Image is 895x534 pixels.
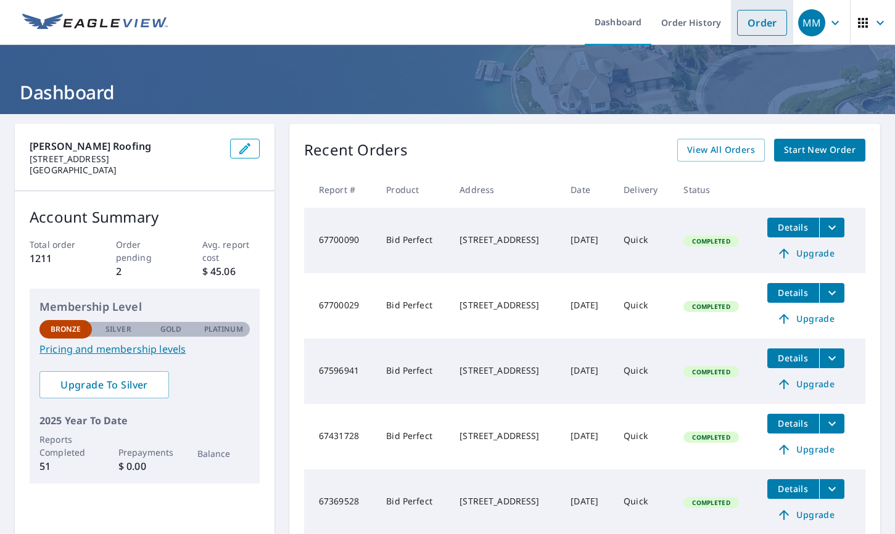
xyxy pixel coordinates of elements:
td: 67596941 [304,339,376,404]
a: Pricing and membership levels [39,342,250,356]
th: Product [376,171,450,208]
td: [DATE] [561,208,614,273]
a: Upgrade To Silver [39,371,169,398]
p: Account Summary [30,206,260,228]
button: filesDropdownBtn-67369528 [819,479,844,499]
td: Bid Perfect [376,404,450,469]
th: Delivery [614,171,674,208]
p: 1211 [30,251,87,266]
td: Quick [614,208,674,273]
a: Upgrade [767,505,844,525]
span: View All Orders [687,142,755,158]
button: filesDropdownBtn-67596941 [819,348,844,368]
span: Upgrade [775,507,837,522]
td: 67431728 [304,404,376,469]
a: Start New Order [774,139,865,162]
p: Total order [30,238,87,251]
p: Bronze [51,324,81,335]
span: Upgrade [775,377,837,392]
p: 2 [116,264,173,279]
button: filesDropdownBtn-67431728 [819,414,844,433]
span: Details [775,483,812,495]
span: Upgrade [775,246,837,261]
td: Bid Perfect [376,273,450,339]
th: Address [450,171,561,208]
p: Membership Level [39,298,250,315]
span: Completed [685,498,737,507]
th: Status [674,171,757,208]
a: Upgrade [767,309,844,329]
p: Avg. report cost [202,238,260,264]
button: detailsBtn-67700090 [767,218,819,237]
button: filesDropdownBtn-67700090 [819,218,844,237]
a: Upgrade [767,244,844,263]
p: Silver [105,324,131,335]
span: Completed [685,302,737,311]
a: View All Orders [677,139,765,162]
p: $ 45.06 [202,264,260,279]
span: Start New Order [784,142,856,158]
button: detailsBtn-67596941 [767,348,819,368]
td: Bid Perfect [376,339,450,404]
p: [PERSON_NAME] Roofing [30,139,220,154]
p: Platinum [204,324,243,335]
span: Details [775,221,812,233]
button: filesDropdownBtn-67700029 [819,283,844,303]
button: detailsBtn-67431728 [767,414,819,433]
td: [DATE] [561,339,614,404]
p: Recent Orders [304,139,408,162]
div: [STREET_ADDRESS] [460,495,551,507]
td: Bid Perfect [376,208,450,273]
p: Balance [197,447,250,460]
span: Upgrade [775,311,837,326]
p: 2025 Year To Date [39,413,250,428]
span: Upgrade [775,442,837,457]
td: 67700029 [304,273,376,339]
span: Completed [685,237,737,245]
a: Order [737,10,787,36]
div: [STREET_ADDRESS] [460,430,551,442]
span: Upgrade To Silver [49,378,159,392]
p: Order pending [116,238,173,264]
a: Upgrade [767,440,844,459]
p: Gold [160,324,181,335]
td: Quick [614,404,674,469]
td: Quick [614,273,674,339]
td: [DATE] [561,273,614,339]
button: detailsBtn-67700029 [767,283,819,303]
span: Completed [685,433,737,442]
th: Date [561,171,614,208]
div: MM [798,9,825,36]
td: [DATE] [561,404,614,469]
span: Details [775,287,812,298]
p: Prepayments [118,446,171,459]
span: Completed [685,368,737,376]
th: Report # [304,171,376,208]
p: [GEOGRAPHIC_DATA] [30,165,220,176]
td: Quick [614,339,674,404]
p: $ 0.00 [118,459,171,474]
div: [STREET_ADDRESS] [460,234,551,246]
span: Details [775,352,812,364]
div: [STREET_ADDRESS] [460,364,551,377]
td: 67700090 [304,208,376,273]
p: Reports Completed [39,433,92,459]
p: [STREET_ADDRESS] [30,154,220,165]
a: Upgrade [767,374,844,394]
h1: Dashboard [15,80,880,105]
div: [STREET_ADDRESS] [460,299,551,311]
button: detailsBtn-67369528 [767,479,819,499]
p: 51 [39,459,92,474]
img: EV Logo [22,14,168,32]
span: Details [775,417,812,429]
